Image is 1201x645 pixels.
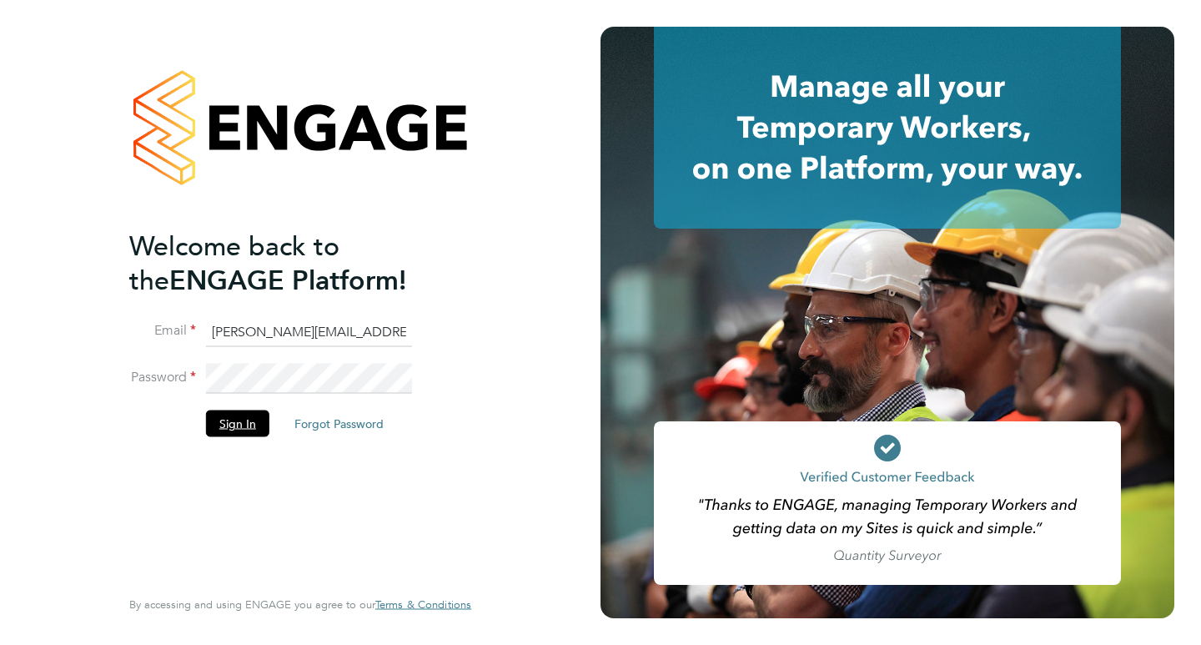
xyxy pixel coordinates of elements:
[129,369,196,386] label: Password
[129,229,455,297] h2: ENGAGE Platform!
[129,597,471,612] span: By accessing and using ENGAGE you agree to our
[206,317,412,347] input: Enter your work email...
[281,411,397,437] button: Forgot Password
[375,598,471,612] a: Terms & Conditions
[375,597,471,612] span: Terms & Conditions
[129,229,339,296] span: Welcome back to the
[206,411,269,437] button: Sign In
[129,322,196,340] label: Email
